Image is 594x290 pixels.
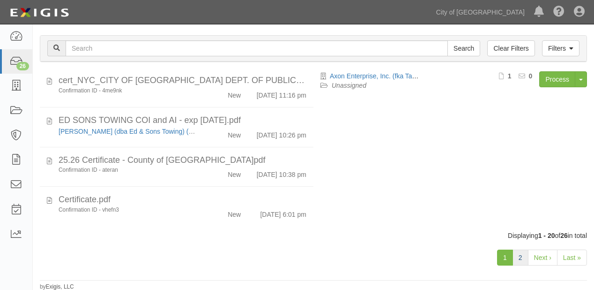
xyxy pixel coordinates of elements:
[66,40,448,56] input: Search
[508,72,512,80] b: 1
[46,283,74,290] a: Exigis, LLC
[447,40,480,56] input: Search
[542,40,579,56] a: Filters
[260,206,306,219] div: [DATE] 6:01 pm
[497,250,513,266] a: 1
[33,231,594,240] div: Displaying of in total
[330,72,475,80] a: Axon Enterprise, Inc. (fka Taser International, Inc.)
[59,166,197,174] div: Confirmation ID - ateran
[553,7,564,18] i: Help Center - Complianz
[431,3,529,22] a: City of [GEOGRAPHIC_DATA]
[59,114,306,127] div: ED SONS TOWING COI and AI - exp 2-5-2026.pdf
[59,75,306,87] div: cert_NYC_CITY OF SACRAMENTO DEPT. OF PUBLIC WORKS_12322457_2.pdf
[539,71,575,87] a: Process
[16,62,29,70] div: 26
[228,87,241,100] div: New
[332,82,366,89] a: Unassigned
[487,40,535,56] a: Clear Filters
[59,206,197,214] div: Confirmation ID - vhefn3
[257,87,306,100] div: [DATE] 11:16 pm
[59,87,197,95] div: Confirmation ID - 4me9nk
[228,206,241,219] div: New
[228,127,241,140] div: New
[228,166,241,179] div: New
[59,154,306,167] div: 25.26 Certificate - County of Sacramento.pdf
[257,166,306,179] div: [DATE] 10:38 pm
[529,72,533,80] b: 0
[59,194,306,206] div: Certificate.pdf
[59,128,226,135] a: [PERSON_NAME] (dba Ed & Sons Towing) (PD Contract)
[7,4,72,21] img: logo-5460c22ac91f19d4615b14bd174203de0afe785f0fc80cf4dbbc73dc1793850b.png
[512,250,528,266] a: 2
[528,250,557,266] a: Next ›
[59,127,197,136] div: Edwin Darwin Bryden (dba Ed & Sons Towing) (PD Contract)
[538,232,555,239] b: 1 - 20
[557,250,587,266] a: Last »
[257,127,306,140] div: [DATE] 10:26 pm
[560,232,568,239] b: 26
